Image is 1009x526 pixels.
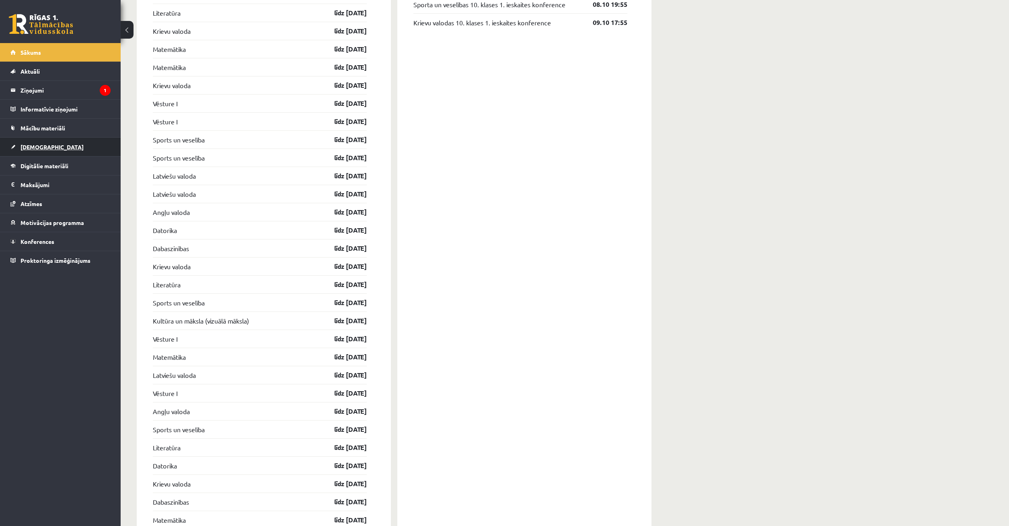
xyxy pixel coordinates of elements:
a: Vēsture I [153,99,177,108]
a: Matemātika [153,352,186,362]
a: līdz [DATE] [320,117,367,126]
a: līdz [DATE] [320,207,367,217]
a: Sports un veselība [153,153,205,163]
a: Vēsture I [153,334,177,344]
a: Krievu valoda [153,479,191,489]
a: Mācību materiāli [10,119,111,137]
a: Vēsture I [153,388,177,398]
a: Digitālie materiāli [10,157,111,175]
a: Motivācijas programma [10,213,111,232]
a: Krievu valoda [153,80,191,90]
a: līdz [DATE] [320,280,367,289]
a: Literatūra [153,280,181,289]
a: līdz [DATE] [320,515,367,525]
legend: Ziņojumi [21,81,111,99]
legend: Informatīvie ziņojumi [21,100,111,118]
a: Sports un veselība [153,298,205,307]
a: līdz [DATE] [320,80,367,90]
a: Literatūra [153,8,181,18]
a: Maksājumi [10,175,111,194]
a: līdz [DATE] [320,334,367,344]
a: Matemātika [153,515,186,525]
legend: Maksājumi [21,175,111,194]
a: līdz [DATE] [320,461,367,470]
a: līdz [DATE] [320,298,367,307]
a: Konferences [10,232,111,251]
a: līdz [DATE] [320,443,367,452]
a: Proktoringa izmēģinājums [10,251,111,270]
a: Angļu valoda [153,406,190,416]
a: Matemātika [153,44,186,54]
a: līdz [DATE] [320,316,367,326]
a: līdz [DATE] [320,262,367,271]
span: Proktoringa izmēģinājums [21,257,90,264]
a: Dabaszinības [153,243,189,253]
a: Dabaszinības [153,497,189,507]
a: Kultūra un māksla (vizuālā māksla) [153,316,249,326]
a: Literatūra [153,443,181,452]
span: Atzīmes [21,200,42,207]
a: Rīgas 1. Tālmācības vidusskola [9,14,73,34]
a: līdz [DATE] [320,135,367,144]
a: līdz [DATE] [320,62,367,72]
a: līdz [DATE] [320,8,367,18]
a: Atzīmes [10,194,111,213]
span: Digitālie materiāli [21,162,68,169]
a: Sākums [10,43,111,62]
a: Datorika [153,225,177,235]
a: Aktuāli [10,62,111,80]
a: līdz [DATE] [320,479,367,489]
a: Sports un veselība [153,135,205,144]
a: līdz [DATE] [320,153,367,163]
a: Krievu valoda [153,26,191,36]
span: Mācību materiāli [21,124,65,132]
a: [DEMOGRAPHIC_DATA] [10,138,111,156]
a: līdz [DATE] [320,243,367,253]
a: līdz [DATE] [320,225,367,235]
a: Latviešu valoda [153,171,196,181]
a: Ziņojumi1 [10,81,111,99]
a: līdz [DATE] [320,26,367,36]
a: līdz [DATE] [320,44,367,54]
a: līdz [DATE] [320,425,367,434]
a: līdz [DATE] [320,406,367,416]
a: Datorika [153,461,177,470]
a: līdz [DATE] [320,370,367,380]
span: [DEMOGRAPHIC_DATA] [21,143,84,151]
a: līdz [DATE] [320,99,367,108]
a: 09.10 17:55 [581,18,627,27]
a: Latviešu valoda [153,370,196,380]
a: Angļu valoda [153,207,190,217]
a: līdz [DATE] [320,171,367,181]
a: Matemātika [153,62,186,72]
a: līdz [DATE] [320,189,367,199]
i: 1 [100,85,111,96]
span: Motivācijas programma [21,219,84,226]
span: Sākums [21,49,41,56]
span: Aktuāli [21,68,40,75]
a: Informatīvie ziņojumi [10,100,111,118]
a: Krievu valoda [153,262,191,271]
a: līdz [DATE] [320,388,367,398]
a: līdz [DATE] [320,352,367,362]
a: Krievu valodas 10. klases 1. ieskaites konference [413,18,551,27]
a: Vēsture I [153,117,177,126]
a: Sports un veselība [153,425,205,434]
a: Latviešu valoda [153,189,196,199]
a: līdz [DATE] [320,497,367,507]
span: Konferences [21,238,54,245]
